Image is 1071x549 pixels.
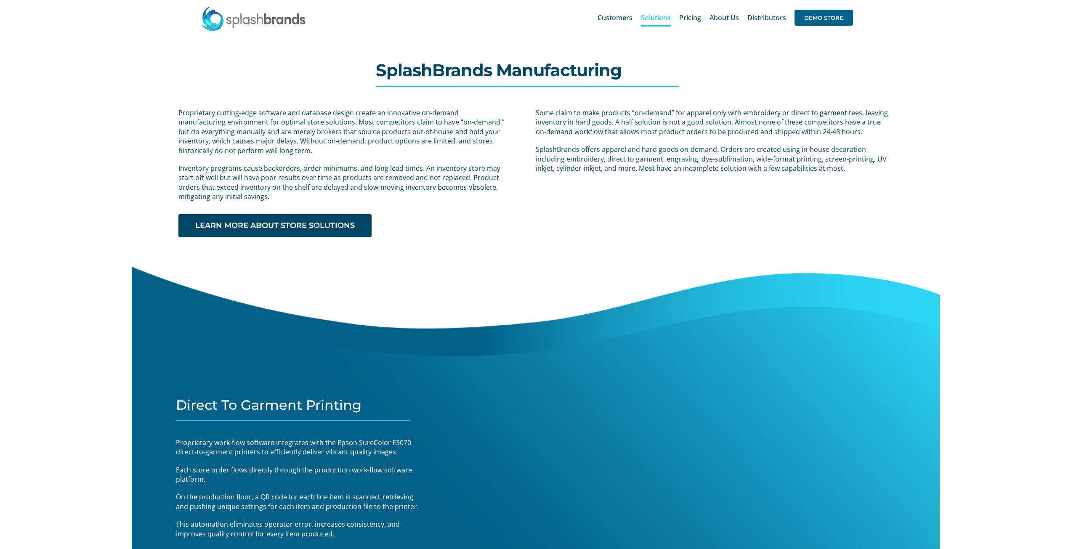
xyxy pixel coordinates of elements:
span: On the production floor, a QR code for each line item is scanned, retrieving and pushing unique s... [176,492,419,511]
a: Pricing [679,4,701,31]
span: Each store order flows directly through the production work-flow software platform. [176,465,412,484]
span: Direct To Garment Printing [176,397,361,413]
img: SplashBrands.com Logo [201,6,306,31]
p: Proprietary cutting-edge software and database design create an innovative on-demand manufacturin... [178,108,506,155]
span: Pricing [679,14,701,21]
nav: Main Menu [598,4,853,31]
p: SplashBrands offers apparel and hard goods on-demand. Orders are created using in-house decoratio... [536,145,893,173]
span: Solutions [641,14,671,21]
span: DEMO STORE [795,10,853,26]
span: Distributors [747,14,786,21]
span: This automation eliminates operator error, increases consistency, and improves quality control fo... [176,520,400,538]
h1: SplashBrands Manufacturing [376,62,695,79]
span: Customers [598,14,633,21]
a: Distributors [747,4,786,31]
span: About Us [710,14,739,21]
p: Inventory programs cause backorders, order minimums, and long lead times. An inventory store may ... [178,164,506,202]
a: Customers [598,4,633,31]
span: Proprietary work-flow software integrates with the Epson SureColor F3070 direct-to-garment printe... [176,438,411,456]
p: Some claim to make products “on-demand” for apparel only with embroidery or direct to garment tee... [536,108,893,136]
a: LEARN MORE ABOUT STORE SOLUTIONS [178,214,372,237]
span: LEARN MORE ABOUT STORE SOLUTIONS [195,221,355,230]
a: DEMO STORE [795,4,853,31]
